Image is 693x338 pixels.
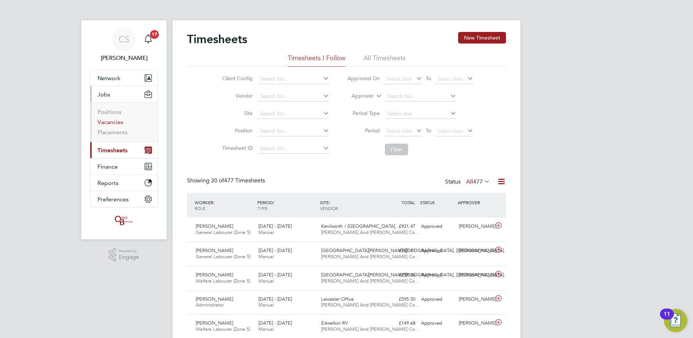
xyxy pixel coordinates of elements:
[347,75,380,82] label: Approved On
[195,205,206,211] span: ROLE
[329,199,330,205] span: /
[109,248,140,262] a: Powered byEngage
[258,91,329,102] input: Search for...
[211,177,224,184] span: 30 of
[196,320,233,326] span: [PERSON_NAME]
[321,302,420,308] span: [PERSON_NAME] And [PERSON_NAME] Co…
[386,75,412,82] span: Select date
[220,110,253,116] label: Site
[385,109,456,119] input: Select one
[321,272,509,278] span: [GEOGRAPHIC_DATA][PERSON_NAME][GEOGRAPHIC_DATA], [GEOGRAPHIC_DATA]…
[347,127,380,134] label: Period
[196,296,233,302] span: [PERSON_NAME]
[220,127,253,134] label: Position
[196,253,250,260] span: General Labourer (Zone 5)
[90,191,158,207] button: Preferences
[257,205,267,211] span: TYPE
[97,119,123,125] a: Vacancies
[456,196,494,209] div: APPROVER
[196,272,233,278] span: [PERSON_NAME]
[97,129,128,136] a: Placements
[258,144,329,154] input: Search for...
[90,215,158,226] a: Go to home page
[381,220,418,232] div: £921.47
[320,205,338,211] span: VENDOR
[418,293,456,305] div: Approved
[445,177,491,187] div: Status
[258,247,292,253] span: [DATE] - [DATE]
[321,320,348,326] span: Edwalton RV
[321,223,400,229] span: Kenilworth / [GEOGRAPHIC_DATA]…
[81,20,167,239] nav: Main navigation
[90,28,158,62] a: CS[PERSON_NAME]
[211,177,265,184] span: 477 Timesheets
[256,196,318,215] div: PERIOD
[466,178,490,185] label: All
[196,223,233,229] span: [PERSON_NAME]
[418,245,456,257] div: Approved
[664,314,670,323] div: 11
[321,278,420,284] span: [PERSON_NAME] And [PERSON_NAME] Co…
[385,91,456,102] input: Search for...
[402,199,415,205] span: TOTAL
[119,254,139,260] span: Engage
[456,245,494,257] div: [PERSON_NAME]
[220,75,253,82] label: Client Config
[381,269,418,281] div: £299.36
[473,178,483,185] span: 477
[193,196,256,215] div: WORKER
[437,75,463,82] span: Select date
[437,128,463,134] span: Select date
[258,278,274,284] span: Manual
[418,317,456,329] div: Approved
[90,175,158,191] button: Reports
[187,177,266,185] div: Showing
[141,28,155,51] a: 17
[458,32,506,44] button: New Timesheet
[90,158,158,174] button: Finance
[364,54,406,67] li: All Timesheets
[90,86,158,102] button: Jobs
[196,229,250,235] span: General Labourer (Zone 5)
[288,54,345,67] li: Timesheets I Follow
[341,92,374,100] label: Approver
[150,30,159,39] span: 17
[321,229,420,235] span: [PERSON_NAME] And [PERSON_NAME] Co…
[424,126,433,135] span: To
[258,320,292,326] span: [DATE] - [DATE]
[381,245,418,257] div: £767.11
[381,317,418,329] div: £149.68
[456,269,494,281] div: [PERSON_NAME]
[97,75,120,82] span: Network
[418,196,456,209] div: STATUS
[90,142,158,158] button: Timesheets
[119,248,139,254] span: Powered by
[258,74,329,84] input: Search for...
[664,309,687,332] button: Open Resource Center, 11 new notifications
[385,144,408,155] button: Filter
[258,223,292,229] span: [DATE] - [DATE]
[196,326,250,332] span: Welfare Labourer (Zone 5)
[97,180,119,186] span: Reports
[258,296,292,302] span: [DATE] - [DATE]
[318,196,381,215] div: SITE
[90,70,158,86] button: Network
[97,108,121,115] a: Positions
[321,296,354,302] span: Leicester Office
[90,54,158,62] span: Chloe Saffill
[258,126,329,136] input: Search for...
[196,302,224,308] span: Administrator
[213,199,215,205] span: /
[424,74,433,83] span: To
[97,196,129,203] span: Preferences
[196,278,250,284] span: Welfare Labourer (Zone 5)
[456,220,494,232] div: [PERSON_NAME]
[258,302,274,308] span: Manual
[113,215,134,226] img: oneillandbrennan-logo-retina.png
[321,247,509,253] span: [GEOGRAPHIC_DATA][PERSON_NAME][GEOGRAPHIC_DATA], [GEOGRAPHIC_DATA]…
[220,92,253,99] label: Vendor
[258,109,329,119] input: Search for...
[90,102,158,142] div: Jobs
[119,34,129,44] span: CS
[321,326,420,332] span: [PERSON_NAME] And [PERSON_NAME] Co…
